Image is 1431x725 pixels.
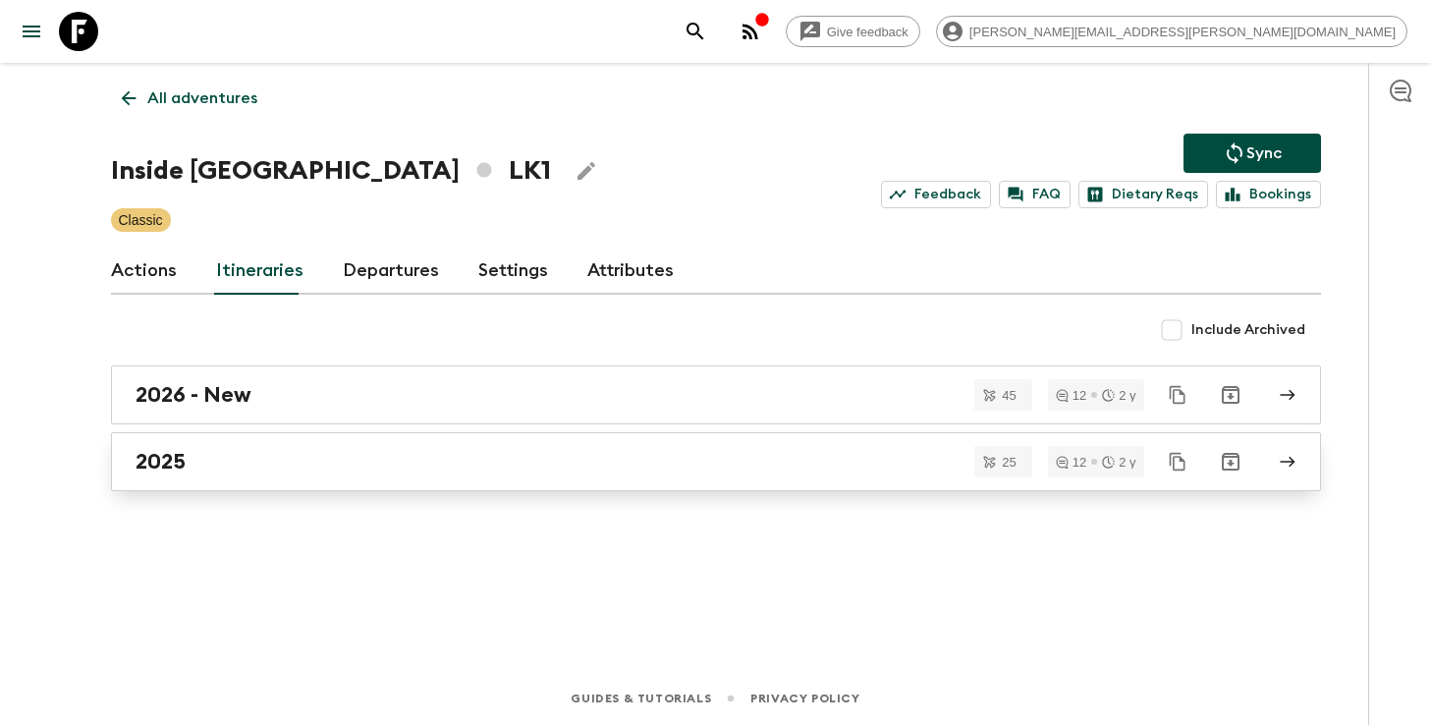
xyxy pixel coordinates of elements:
[1191,320,1305,340] span: Include Archived
[1211,375,1250,415] button: Archive
[1078,181,1208,208] a: Dietary Reqs
[587,248,674,295] a: Attributes
[1102,456,1135,469] div: 2 y
[1102,389,1135,402] div: 2 y
[111,248,177,295] a: Actions
[959,25,1406,39] span: [PERSON_NAME][EMAIL_ADDRESS][PERSON_NAME][DOMAIN_NAME]
[147,86,257,110] p: All adventures
[216,248,303,295] a: Itineraries
[119,210,163,230] p: Classic
[136,449,186,474] h2: 2025
[111,432,1321,491] a: 2025
[750,688,859,709] a: Privacy Policy
[567,151,606,191] button: Edit Adventure Title
[881,181,991,208] a: Feedback
[111,79,268,118] a: All adventures
[1216,181,1321,208] a: Bookings
[1056,389,1086,402] div: 12
[1183,134,1321,173] button: Sync adventure departures to the booking engine
[111,151,551,191] h1: Inside [GEOGRAPHIC_DATA] LK1
[936,16,1407,47] div: [PERSON_NAME][EMAIL_ADDRESS][PERSON_NAME][DOMAIN_NAME]
[111,365,1321,424] a: 2026 - New
[1211,442,1250,481] button: Archive
[478,248,548,295] a: Settings
[343,248,439,295] a: Departures
[1056,456,1086,469] div: 12
[136,382,251,408] h2: 2026 - New
[1160,444,1195,479] button: Duplicate
[1246,141,1282,165] p: Sync
[990,456,1027,469] span: 25
[816,25,919,39] span: Give feedback
[786,16,920,47] a: Give feedback
[571,688,711,709] a: Guides & Tutorials
[999,181,1071,208] a: FAQ
[1160,377,1195,413] button: Duplicate
[990,389,1027,402] span: 45
[12,12,51,51] button: menu
[676,12,715,51] button: search adventures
